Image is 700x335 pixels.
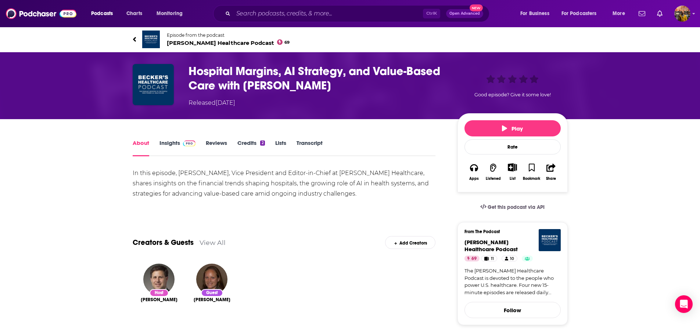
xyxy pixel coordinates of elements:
[233,8,423,19] input: Search podcasts, credits, & more...
[151,8,192,19] button: open menu
[206,139,227,156] a: Reviews
[141,297,177,303] span: [PERSON_NAME]
[133,64,174,105] img: Hospital Margins, AI Strategy, and Value-Based Care with Laura Dyrda
[502,125,523,132] span: Play
[470,4,483,11] span: New
[6,7,76,21] img: Podchaser - Follow, Share and Rate Podcasts
[561,8,597,19] span: For Podcasters
[220,5,496,22] div: Search podcasts, credits, & more...
[484,158,503,185] button: Listened
[674,6,690,22] img: User Profile
[503,158,522,185] div: Show More ButtonList
[557,8,607,19] button: open menu
[86,8,122,19] button: open menu
[464,239,518,253] span: [PERSON_NAME] Healthcare Podcast
[474,198,551,216] a: Get this podcast via API
[510,255,514,263] span: 10
[194,297,230,303] a: Laura Dyrda
[141,297,177,303] a: Scott Becker
[196,264,227,295] img: Laura Dyrda
[133,31,568,48] a: Becker’s Healthcare PodcastEpisode from the podcast[PERSON_NAME] Healthcare Podcast69
[491,255,494,263] span: 11
[167,32,290,38] span: Episode from the podcast
[464,158,484,185] button: Apps
[469,177,479,181] div: Apps
[133,139,149,156] a: About
[481,256,497,261] a: 11
[613,8,625,19] span: More
[423,9,440,18] span: Ctrl K
[522,158,541,185] button: Bookmark
[464,302,561,318] button: Follow
[133,168,436,199] div: In this episode, [PERSON_NAME], Vice President and Editor-in-Chief at [PERSON_NAME] Healthcare, s...
[449,12,480,15] span: Open Advanced
[150,289,169,297] div: Host
[474,92,551,97] span: Good episode? Give it some love!
[539,229,561,251] img: Becker’s Healthcare Podcast
[446,9,483,18] button: Open AdvancedNew
[607,8,634,19] button: open menu
[189,99,235,107] div: Released [DATE]
[674,6,690,22] span: Logged in as hratnayake
[510,176,516,181] div: List
[91,8,113,19] span: Podcasts
[515,8,559,19] button: open menu
[505,163,520,171] button: Show More Button
[654,7,665,20] a: Show notifications dropdown
[464,229,555,234] h3: From The Podcast
[142,31,160,48] img: Becker’s Healthcare Podcast
[167,39,290,46] span: [PERSON_NAME] Healthcare Podcast
[297,139,323,156] a: Transcript
[284,41,290,44] span: 69
[237,139,265,156] a: Credits2
[275,139,286,156] a: Lists
[464,139,561,154] div: Rate
[189,64,446,93] h1: Hospital Margins, AI Strategy, and Value-Based Care with Laura Dyrda
[157,8,183,19] span: Monitoring
[674,6,690,22] button: Show profile menu
[636,7,648,20] a: Show notifications dropdown
[122,8,147,19] a: Charts
[464,120,561,136] button: Play
[488,204,545,210] span: Get this podcast via API
[464,239,518,253] a: Becker’s Healthcare Podcast
[183,140,196,146] img: Podchaser Pro
[675,295,693,313] div: Open Intercom Messenger
[464,267,561,296] a: The [PERSON_NAME] Healthcare Podcast is devoted to the people who power U.S. healthcare. Four new...
[502,256,517,261] a: 10
[260,140,265,146] div: 2
[201,289,223,297] div: Guest
[194,297,230,303] span: [PERSON_NAME]
[486,177,501,181] div: Listened
[523,177,540,181] div: Bookmark
[471,255,477,263] span: 69
[464,256,480,261] a: 69
[541,158,560,185] button: Share
[133,238,194,247] a: Creators & Guests
[143,264,175,295] img: Scott Becker
[520,8,549,19] span: For Business
[385,236,435,249] div: Add Creators
[126,8,142,19] span: Charts
[159,139,196,156] a: InsightsPodchaser Pro
[200,239,226,246] a: View All
[546,177,556,181] div: Share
